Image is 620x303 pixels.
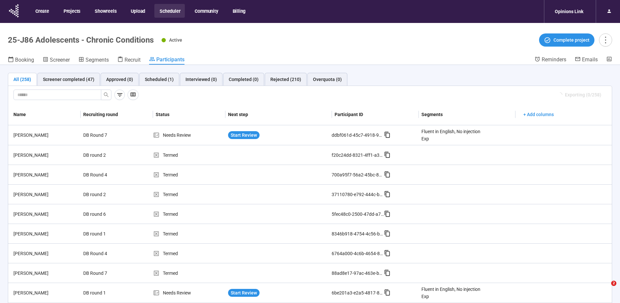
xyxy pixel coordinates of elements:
[153,151,225,159] div: Termed
[270,76,301,83] div: Rejected (210)
[332,250,384,257] div: 6764a000-4c6b-4654-8ce3-72a4d54ab6b5
[11,151,81,159] div: [PERSON_NAME]
[332,230,384,237] div: 8346b918-4754-4c56-b29f-c7b678046be1
[11,230,81,237] div: [PERSON_NAME]
[11,211,81,218] div: [PERSON_NAME]
[332,104,419,125] th: Participant ID
[565,91,601,98] span: Exporting (0/258)
[126,4,150,18] button: Upload
[81,129,130,141] div: DB Round 7
[81,287,130,299] div: DB round 1
[185,76,217,83] div: Interviewed (0)
[553,36,590,44] span: Complete project
[225,104,332,125] th: Next step
[539,33,594,47] button: Complete project
[153,191,225,198] div: Termed
[551,5,587,18] div: Opinions Link
[11,250,81,257] div: [PERSON_NAME]
[421,286,482,300] div: Fluent in English, No injection Exp
[154,4,185,18] button: Scheduler
[149,56,184,65] a: Participants
[8,56,34,65] a: Booking
[50,57,70,63] span: Screener
[89,4,121,18] button: Showreels
[43,76,94,83] div: Screener completed (47)
[552,90,607,100] button: Exporting (0/258)
[81,228,130,240] div: DB round 1
[145,76,174,83] div: Scheduled (1)
[542,56,566,63] span: Reminders
[81,247,130,260] div: DB Round 4
[8,104,81,125] th: Name
[575,56,598,64] a: Emails
[534,56,566,64] a: Reminders
[15,57,34,63] span: Booking
[43,56,70,65] a: Screener
[153,131,225,139] div: Needs Review
[228,289,260,297] button: Start Review
[13,76,31,83] div: All (258)
[81,169,130,181] div: DB Round 4
[81,208,130,220] div: DB round 6
[78,56,109,65] a: Segments
[518,109,559,120] button: + Add columns
[153,250,225,257] div: Termed
[227,4,250,18] button: Billing
[332,171,384,178] div: 700a95f7-56a2-45bc-81ab-ac2894e5c792
[421,128,482,142] div: Fluent in English, No injection Exp
[332,131,384,139] div: ddbf061d-45c7-4918-95b0-20b65e507256
[332,289,384,296] div: 6be201a3-e2a5-4817-8e6b-6c66daf2b33d
[81,188,130,201] div: DB round 2
[229,76,259,83] div: Completed (0)
[228,131,260,139] button: Start Review
[582,56,598,63] span: Emails
[58,4,85,18] button: Projects
[332,151,384,159] div: f20c24dd-8321-4ff1-a358-e7c76eada137
[153,104,225,125] th: Status
[11,131,81,139] div: [PERSON_NAME]
[156,56,184,63] span: Participants
[598,281,613,296] iframe: Intercom live chat
[86,57,109,63] span: Segments
[11,191,81,198] div: [PERSON_NAME]
[231,289,257,296] span: Start Review
[169,37,182,43] span: Active
[153,270,225,277] div: Termed
[117,56,141,65] a: Recruit
[153,289,225,296] div: Needs Review
[81,104,153,125] th: Recruiting round
[104,92,109,97] span: search
[30,4,54,18] button: Create
[8,35,154,45] h1: 25-J86 Adolescents - Chronic Conditions
[313,76,342,83] div: Overquota (0)
[557,92,562,97] span: loading
[81,149,130,161] div: DB round 2
[125,57,141,63] span: Recruit
[11,171,81,178] div: [PERSON_NAME]
[101,90,111,100] button: search
[611,281,616,286] span: 2
[189,4,223,18] button: Community
[11,270,81,277] div: [PERSON_NAME]
[153,230,225,237] div: Termed
[601,35,610,44] span: more
[332,270,384,277] div: 88ad8e17-97ac-463e-b604-095a10f99d15
[599,33,612,47] button: more
[11,289,81,296] div: [PERSON_NAME]
[419,104,515,125] th: Segments
[81,267,130,279] div: DB Round 7
[153,211,225,218] div: Termed
[106,76,133,83] div: Approved (0)
[231,131,257,139] span: Start Review
[332,191,384,198] div: 37110780-e792-444c-b330-d31c80a8ad34
[332,211,384,218] div: 5fec48c0-2500-47dd-a7a7-1137b1f44853
[153,171,225,178] div: Termed
[523,111,554,118] span: + Add columns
